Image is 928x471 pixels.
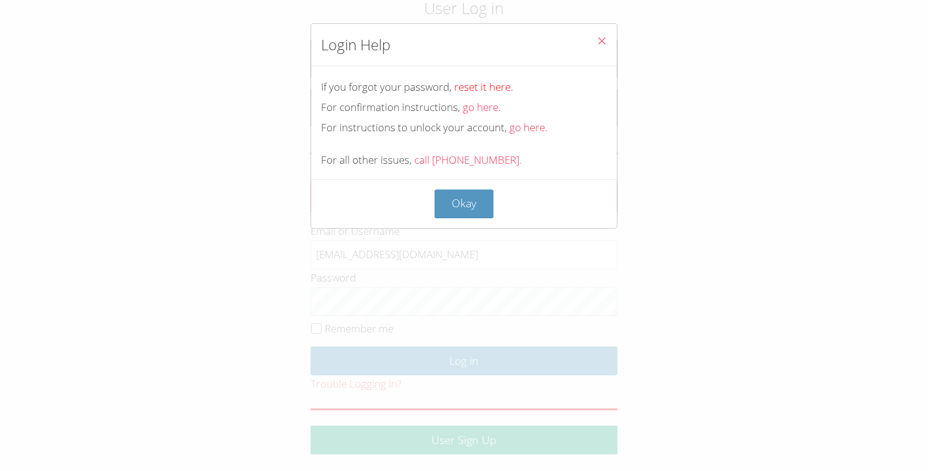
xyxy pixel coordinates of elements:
[414,153,522,167] a: call [PHONE_NUMBER].
[321,119,607,137] div: For instructions to unlock your account,
[463,100,501,114] a: go here.
[321,99,607,117] div: For confirmation instructions,
[587,24,617,61] button: Close
[435,190,493,218] button: Okay
[321,34,390,56] h2: Login Help
[321,151,607,169] div: For all other issues,
[509,120,547,134] a: go here.
[321,78,607,96] div: If you forgot your password,
[454,80,513,94] a: reset it here.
